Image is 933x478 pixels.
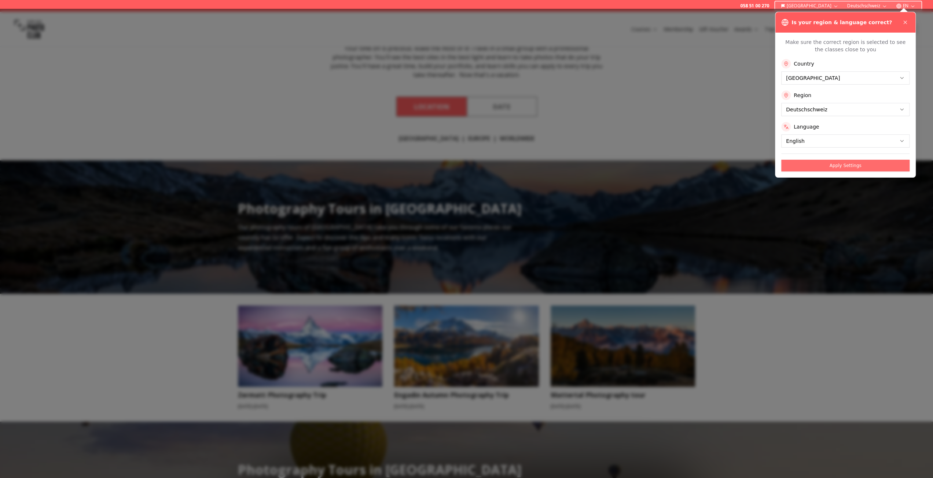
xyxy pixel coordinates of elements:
button: [GEOGRAPHIC_DATA] [778,1,841,10]
label: Country [794,60,814,67]
button: Deutschschweiz [844,1,890,10]
button: Apply Settings [781,160,910,171]
a: 058 51 00 270 [740,3,769,9]
label: Region [794,92,811,99]
label: Language [794,123,819,130]
p: Make sure the correct region is selected to see the classes close to you [781,38,910,53]
h3: Is your region & language correct? [791,19,892,26]
button: EN [893,1,918,10]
